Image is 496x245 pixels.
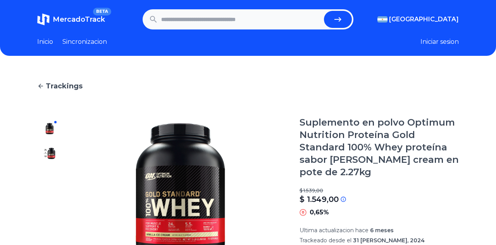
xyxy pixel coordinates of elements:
[300,116,459,178] h1: Suplemento en polvo Optimum Nutrition Proteína Gold Standard 100% Whey proteína sabor [PERSON_NAM...
[310,208,329,217] p: 0,65%
[37,13,50,26] img: MercadoTrack
[300,237,351,244] span: Trackeado desde el
[377,15,459,24] button: [GEOGRAPHIC_DATA]
[377,16,387,22] img: Argentina
[370,227,394,234] span: 6 meses
[300,188,459,194] p: $ 1.539,00
[389,15,459,24] span: [GEOGRAPHIC_DATA]
[62,37,107,47] a: Sincronizacion
[43,147,56,160] img: Suplemento en polvo Optimum Nutrition Proteína Gold Standard 100% Whey proteína sabor vanilla ice...
[43,172,56,185] img: Suplemento en polvo Optimum Nutrition Proteína Gold Standard 100% Whey proteína sabor vanilla ice...
[43,222,56,234] img: Suplemento en polvo Optimum Nutrition Proteína Gold Standard 100% Whey proteína sabor vanilla ice...
[37,37,53,47] a: Inicio
[43,197,56,209] img: Suplemento en polvo Optimum Nutrition Proteína Gold Standard 100% Whey proteína sabor vanilla ice...
[300,194,339,205] p: $ 1.549,00
[43,122,56,135] img: Suplemento en polvo Optimum Nutrition Proteína Gold Standard 100% Whey proteína sabor vanilla ice...
[37,13,105,26] a: MercadoTrackBETA
[300,227,369,234] span: Ultima actualizacion hace
[37,81,459,91] a: Trackings
[46,81,83,91] span: Trackings
[93,8,111,16] span: BETA
[420,37,459,47] button: Iniciar sesion
[353,237,425,244] span: 31 [PERSON_NAME], 2024
[53,15,105,24] span: MercadoTrack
